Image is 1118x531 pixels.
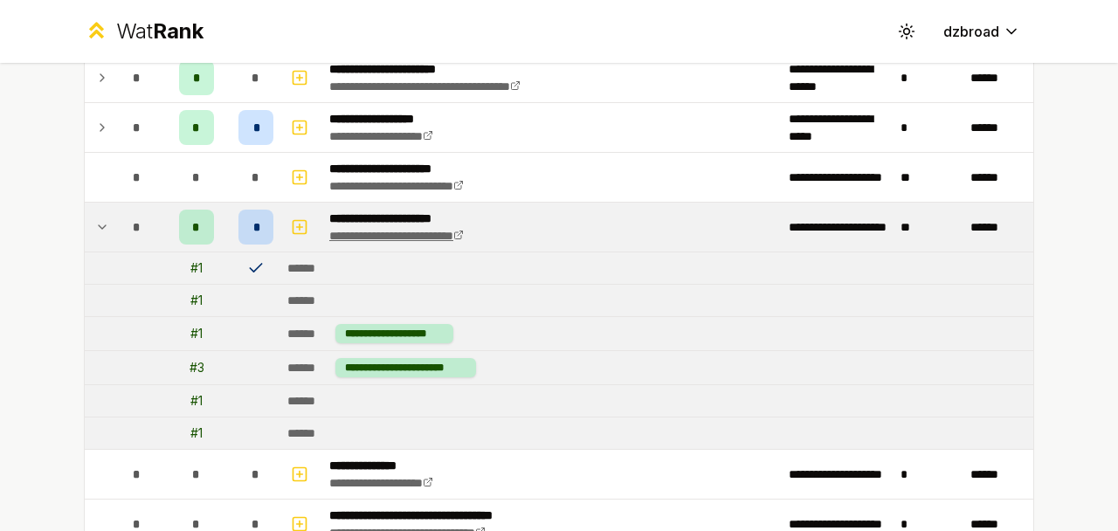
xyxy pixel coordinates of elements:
[929,16,1034,47] button: dzbroad
[190,392,203,410] div: # 1
[943,21,999,42] span: dzbroad
[153,18,204,44] span: Rank
[116,17,204,45] div: Wat
[190,424,203,442] div: # 1
[190,359,204,376] div: # 3
[84,17,204,45] a: WatRank
[190,259,203,277] div: # 1
[190,292,203,309] div: # 1
[190,325,203,342] div: # 1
